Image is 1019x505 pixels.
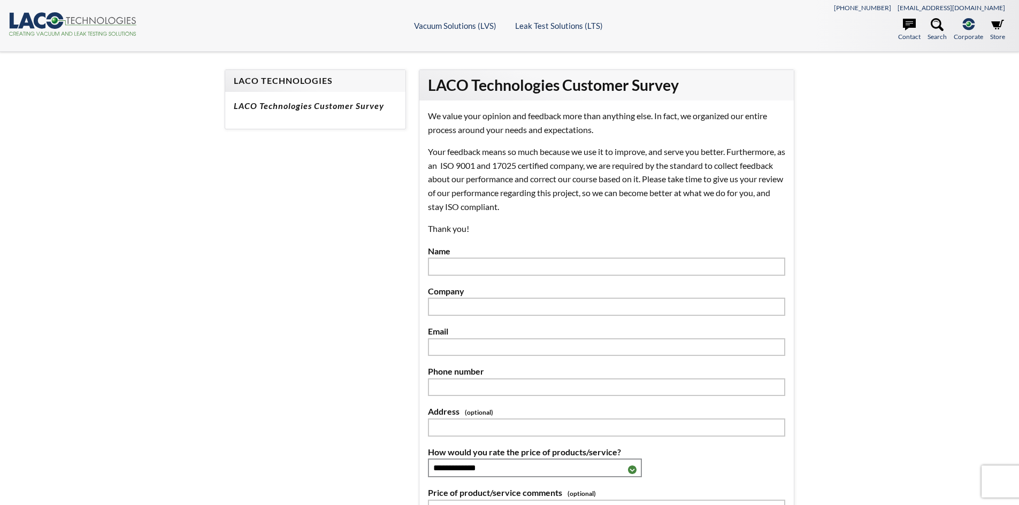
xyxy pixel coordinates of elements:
[428,445,785,459] label: How would you rate the price of products/service?
[428,284,785,298] label: Company
[428,145,785,213] p: Your feedback means so much because we use it to improve, and serve you better. Furthermore, as a...
[515,21,603,30] a: Leak Test Solutions (LTS)
[834,4,891,12] a: [PHONE_NUMBER]
[954,32,983,42] span: Corporate
[898,4,1005,12] a: [EMAIL_ADDRESS][DOMAIN_NAME]
[234,100,397,112] h5: LACO Technologies Customer Survey
[428,324,785,338] label: Email
[990,18,1005,42] a: Store
[428,222,785,236] p: Thank you!
[428,244,785,258] label: Name
[428,75,785,95] h2: LACO Technologies Customer Survey
[898,18,921,42] a: Contact
[234,75,397,87] h4: LACO Technologies
[414,21,496,30] a: Vacuum Solutions (LVS)
[428,405,785,418] label: Address
[428,364,785,378] label: Phone number
[428,486,785,500] label: Price of product/service comments
[428,109,785,136] p: We value your opinion and feedback more than anything else. In fact, we organized our entire proc...
[928,18,947,42] a: Search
